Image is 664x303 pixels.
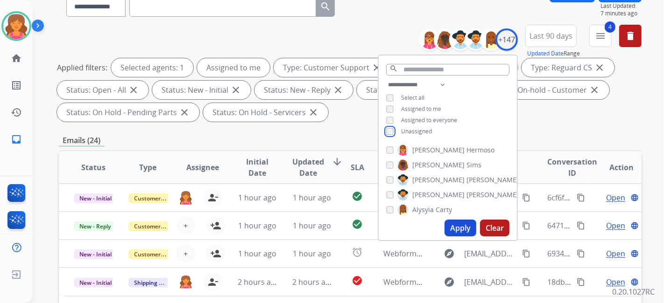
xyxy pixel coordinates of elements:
mat-icon: inbox [11,134,22,145]
mat-icon: language [630,278,639,286]
mat-icon: explore [444,248,455,259]
mat-icon: search [389,64,398,73]
span: Last 90 days [530,34,572,38]
button: Clear [480,220,509,236]
mat-icon: home [11,53,22,64]
span: 2 hours ago [238,277,280,287]
mat-icon: person_remove [207,276,219,288]
mat-icon: content_copy [577,249,585,258]
div: Status: On-hold – Internal [357,81,478,99]
span: Shipping Protection [128,278,192,288]
mat-icon: alarm [352,247,363,258]
span: Updated Date [292,156,324,179]
div: Status: On Hold - Servicers [203,103,328,122]
mat-icon: delete [625,30,636,41]
span: 4 [605,21,615,33]
mat-icon: language [630,193,639,202]
div: Status: On-hold - Customer [482,81,609,99]
span: Customer Support [128,249,189,259]
span: Open [606,276,625,288]
button: Updated Date [527,50,564,57]
p: 0.20.1027RC [612,286,655,297]
button: + [177,244,195,263]
mat-icon: content_copy [522,221,530,230]
span: 1 hour ago [238,193,276,203]
span: Webform from [EMAIL_ADDRESS][DOMAIN_NAME] on [DATE] [383,277,595,287]
div: Status: On Hold - Pending Parts [57,103,199,122]
button: + [177,216,195,235]
span: 1 hour ago [293,193,331,203]
span: Range [527,49,580,57]
span: New - Initial [74,249,117,259]
span: 1 hour ago [238,220,276,231]
mat-icon: close [179,107,190,118]
span: Assigned to me [401,105,441,113]
mat-icon: person_add [210,220,221,231]
span: Open [606,192,625,203]
mat-icon: content_copy [577,193,585,202]
span: Customer Support [128,221,189,231]
span: [PERSON_NAME] [412,145,465,155]
div: Selected agents: 1 [111,58,193,77]
span: SLA [351,162,364,173]
span: Open [606,220,625,231]
span: Last Updated: [600,2,642,10]
span: [PERSON_NAME] [412,175,465,185]
span: Carty [436,205,452,214]
mat-icon: check_circle [352,191,363,202]
span: Conversation ID [547,156,597,179]
span: Status [81,162,106,173]
span: Unassigned [401,127,432,135]
span: 2 hours ago [292,277,334,287]
span: Sims [466,160,481,170]
span: [PERSON_NAME] [466,190,519,200]
span: Type [140,162,157,173]
mat-icon: explore [444,276,455,288]
span: Open [606,248,625,259]
div: Status: New - Reply [254,81,353,99]
span: Webform from [EMAIL_ADDRESS][DOMAIN_NAME] on [DATE] [383,248,595,259]
mat-icon: list_alt [11,80,22,91]
mat-icon: menu [595,30,606,41]
span: [PERSON_NAME] [466,175,519,185]
th: Action [587,151,642,184]
mat-icon: close [594,62,605,73]
div: Type: Reguard CS [522,58,615,77]
div: Assigned to me [197,58,270,77]
span: Select all [401,94,424,102]
span: Alysyia [412,205,434,214]
span: + [184,220,188,231]
span: Assigned to everyone [401,116,457,124]
div: Status: New - Initial [152,81,251,99]
p: Emails (24) [59,135,104,146]
span: Initial Date [238,156,277,179]
span: Hermoso [466,145,494,155]
img: avatar [3,13,29,39]
mat-icon: person_remove [207,192,219,203]
span: [PERSON_NAME] [412,160,465,170]
p: Applied filters: [57,62,107,73]
span: New - Initial [74,278,117,288]
button: 4 [589,25,612,47]
span: [EMAIL_ADDRESS][DOMAIN_NAME] [464,276,517,288]
mat-icon: check_circle [352,275,363,286]
mat-icon: content_copy [522,249,530,258]
span: Assignee [186,162,219,173]
mat-icon: content_copy [522,193,530,202]
mat-icon: close [589,84,600,96]
button: Last 90 days [525,25,577,47]
span: + [184,248,188,259]
span: New - Initial [74,193,117,203]
span: [PERSON_NAME] [412,190,465,200]
mat-icon: close [371,62,382,73]
mat-icon: language [630,221,639,230]
mat-icon: close [128,84,139,96]
span: 1 hour ago [238,248,276,259]
mat-icon: language [630,249,639,258]
mat-icon: content_copy [522,278,530,286]
span: [EMAIL_ADDRESS][DOMAIN_NAME] [464,248,517,259]
img: agent-avatar [179,275,192,289]
mat-icon: close [230,84,241,96]
span: 1 hour ago [293,248,331,259]
mat-icon: close [308,107,319,118]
